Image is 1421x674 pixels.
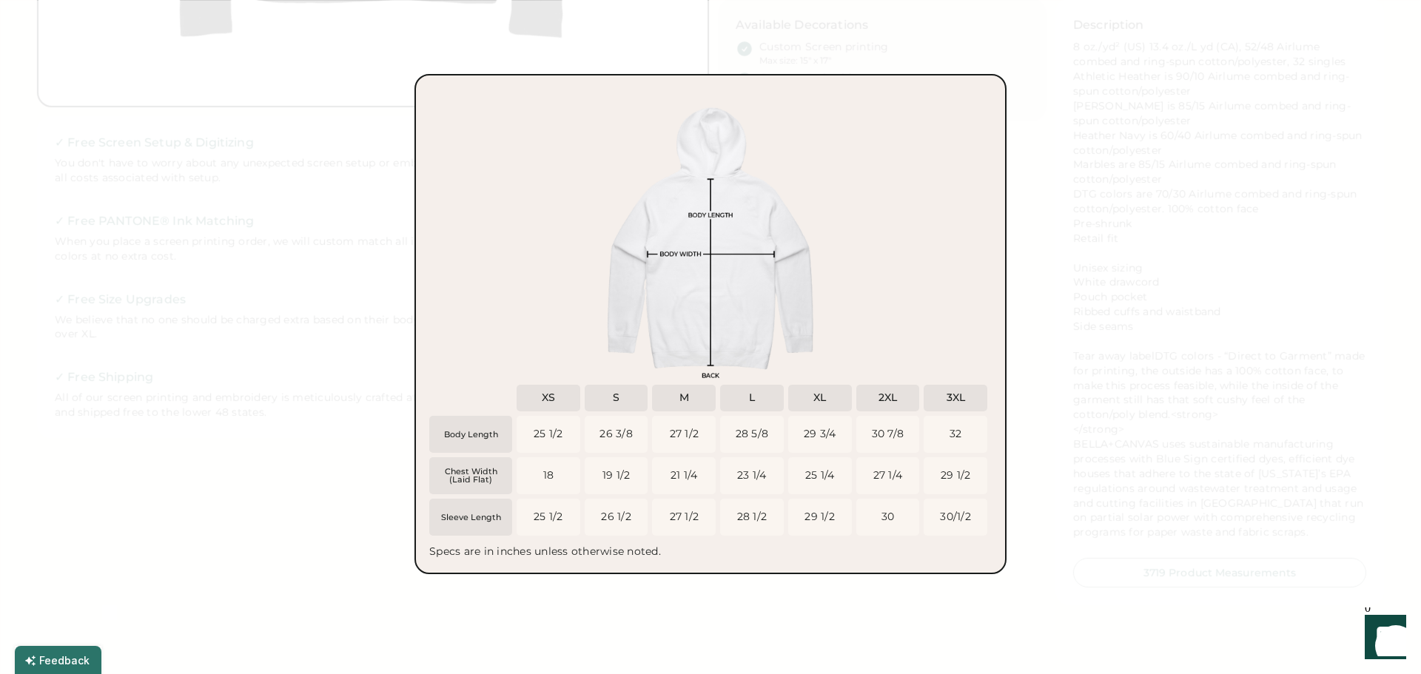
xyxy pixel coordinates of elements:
div: 30 7/8 [872,427,904,442]
iframe: Front Chat [1351,607,1414,671]
div: 25 1/2 [534,510,563,525]
div: 26 3/8 [599,427,633,442]
div: Sleeve Length [434,513,508,522]
div: Body Length [434,431,508,439]
div: 25 1/4 [805,468,835,483]
div: 30 [881,510,895,525]
div: 32 [950,427,962,442]
div: 29 3/4 [804,427,836,442]
div: 23 1/4 [737,468,767,483]
div: 27 1/2 [670,427,699,442]
div: 2XL [879,391,897,405]
div: 28 1/2 [737,510,767,525]
div: 30/1/2 [940,510,971,525]
img: Sweatshirt%20Measurement.png [562,89,859,385]
div: 29 1/2 [941,468,971,483]
div: 26 1/2 [601,510,631,525]
div: L [749,391,755,405]
div: M [679,391,689,405]
div: 25 1/2 [534,427,563,442]
div: 19 1/2 [602,468,631,483]
div: XL [813,391,826,405]
div: 18 [543,468,554,483]
div: 3XL [947,391,965,405]
div: Chest Width (Laid Flat) [434,468,508,484]
div: 27 1/2 [670,510,699,525]
div: 29 1/2 [804,510,835,525]
div: 21 1/4 [671,468,698,483]
div: XS [542,391,555,405]
div: S [613,391,619,405]
div: 27 1/4 [873,468,903,483]
div: Specs are in inches unless otherwise noted. [429,545,661,559]
div: 28 5/8 [736,427,769,442]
